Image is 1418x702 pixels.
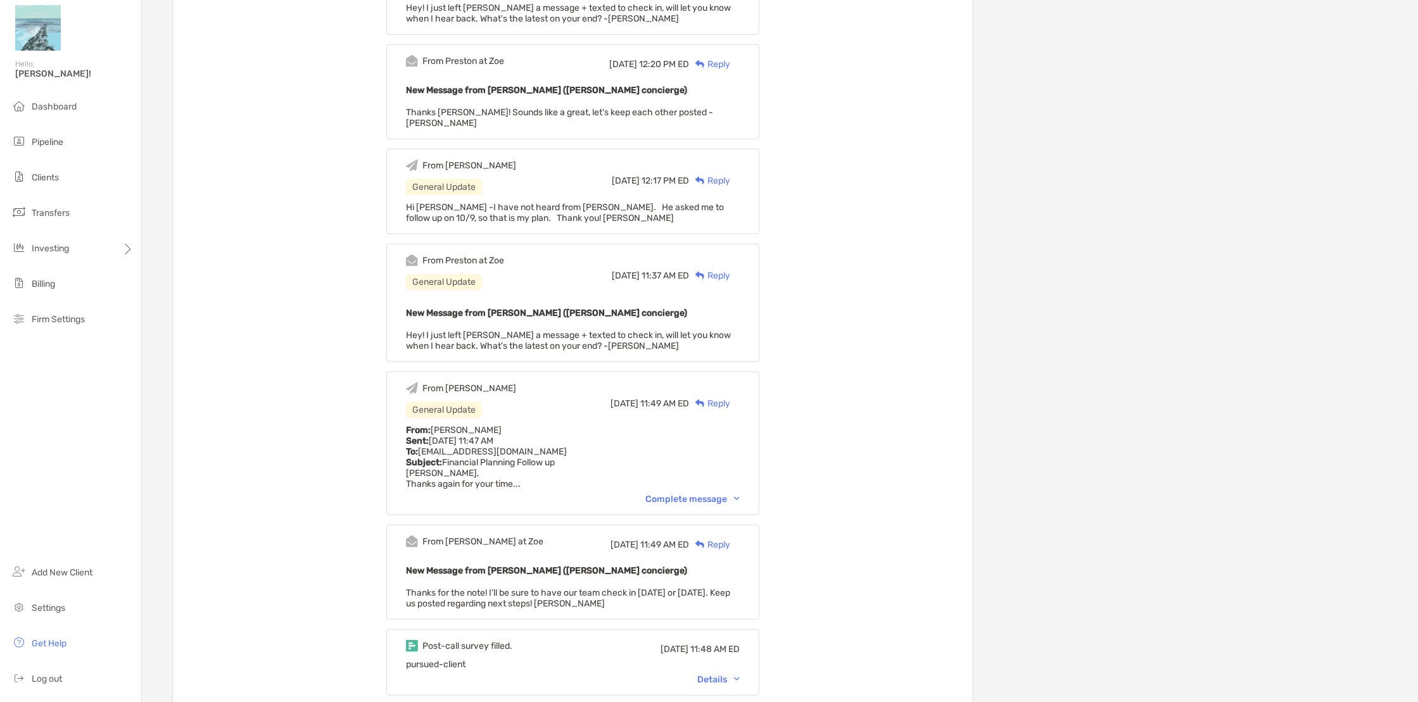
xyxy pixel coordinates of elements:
[406,640,418,652] img: Event icon
[406,536,418,548] img: Event icon
[32,101,77,112] span: Dashboard
[11,599,27,615] img: settings icon
[11,240,27,255] img: investing icon
[32,208,70,218] span: Transfers
[32,243,69,254] span: Investing
[695,272,705,280] img: Reply icon
[32,137,63,147] span: Pipeline
[642,175,689,186] span: 12:17 PM ED
[642,270,689,281] span: 11:37 AM ED
[639,59,689,70] span: 12:20 PM ED
[11,670,27,686] img: logout icon
[406,425,431,436] strong: From:
[422,383,516,394] div: From [PERSON_NAME]
[640,539,689,550] span: 11:49 AM ED
[689,397,730,410] div: Reply
[406,274,482,290] div: General Update
[689,269,730,282] div: Reply
[406,308,687,318] b: New Message from [PERSON_NAME] ([PERSON_NAME] concierge)
[406,107,713,128] span: Thanks [PERSON_NAME]! Sounds like a great, let's keep each other posted -[PERSON_NAME]
[406,254,418,266] img: Event icon
[32,279,55,289] span: Billing
[406,3,731,24] span: Hey! I just left [PERSON_NAME] a message + texted to check in, will let you know when I hear back...
[609,59,637,70] span: [DATE]
[11,204,27,220] img: transfers icon
[406,382,418,394] img: Event icon
[695,399,705,408] img: Reply icon
[612,175,640,186] span: [DATE]
[406,179,482,195] div: General Update
[11,275,27,291] img: billing icon
[32,674,62,684] span: Log out
[422,160,516,171] div: From [PERSON_NAME]
[689,174,730,187] div: Reply
[406,425,567,489] span: [PERSON_NAME] [DATE] 11:47 AM [EMAIL_ADDRESS][DOMAIN_NAME] Financial Planning Follow up [PERSON_N...
[422,56,504,66] div: From Preston at Zoe
[695,177,705,185] img: Reply icon
[406,457,442,468] strong: Subject:
[406,85,687,96] b: New Message from [PERSON_NAME] ([PERSON_NAME] concierge)
[11,635,27,650] img: get-help icon
[422,641,512,651] div: Post-call survey filled.
[734,497,740,501] img: Chevron icon
[11,98,27,113] img: dashboard icon
[611,398,638,409] span: [DATE]
[11,169,27,184] img: clients icon
[640,398,689,409] span: 11:49 AM ED
[406,659,465,670] span: pursued-client
[406,446,418,457] strong: To:
[422,255,504,266] div: From Preston at Zoe
[612,270,640,281] span: [DATE]
[406,436,429,446] strong: Sent:
[11,134,27,149] img: pipeline icon
[11,564,27,579] img: add_new_client icon
[15,68,134,79] span: [PERSON_NAME]!
[406,55,418,67] img: Event icon
[32,314,85,325] span: Firm Settings
[406,587,730,609] span: Thanks for the note! I’ll be sure to have our team check in [DATE] or [DATE]. Keep us posted rega...
[690,644,740,655] span: 11:48 AM ED
[645,494,740,505] div: Complete message
[734,677,740,681] img: Chevron icon
[32,172,59,183] span: Clients
[661,644,688,655] span: [DATE]
[406,160,418,172] img: Event icon
[695,60,705,68] img: Reply icon
[689,538,730,551] div: Reply
[32,603,65,613] span: Settings
[32,567,92,578] span: Add New Client
[697,674,740,685] div: Details
[406,330,731,351] span: Hey! I just left [PERSON_NAME] a message + texted to check in, will let you know when I hear back...
[406,202,724,223] span: Hi [PERSON_NAME] -I have not heard from [PERSON_NAME]. He asked me to follow up on 10/9, so that ...
[422,536,543,547] div: From [PERSON_NAME] at Zoe
[32,638,66,649] span: Get Help
[689,58,730,71] div: Reply
[611,539,638,550] span: [DATE]
[11,311,27,326] img: firm-settings icon
[406,565,687,576] b: New Message from [PERSON_NAME] ([PERSON_NAME] concierge)
[406,402,482,418] div: General Update
[695,541,705,549] img: Reply icon
[15,5,61,51] img: Zoe Logo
